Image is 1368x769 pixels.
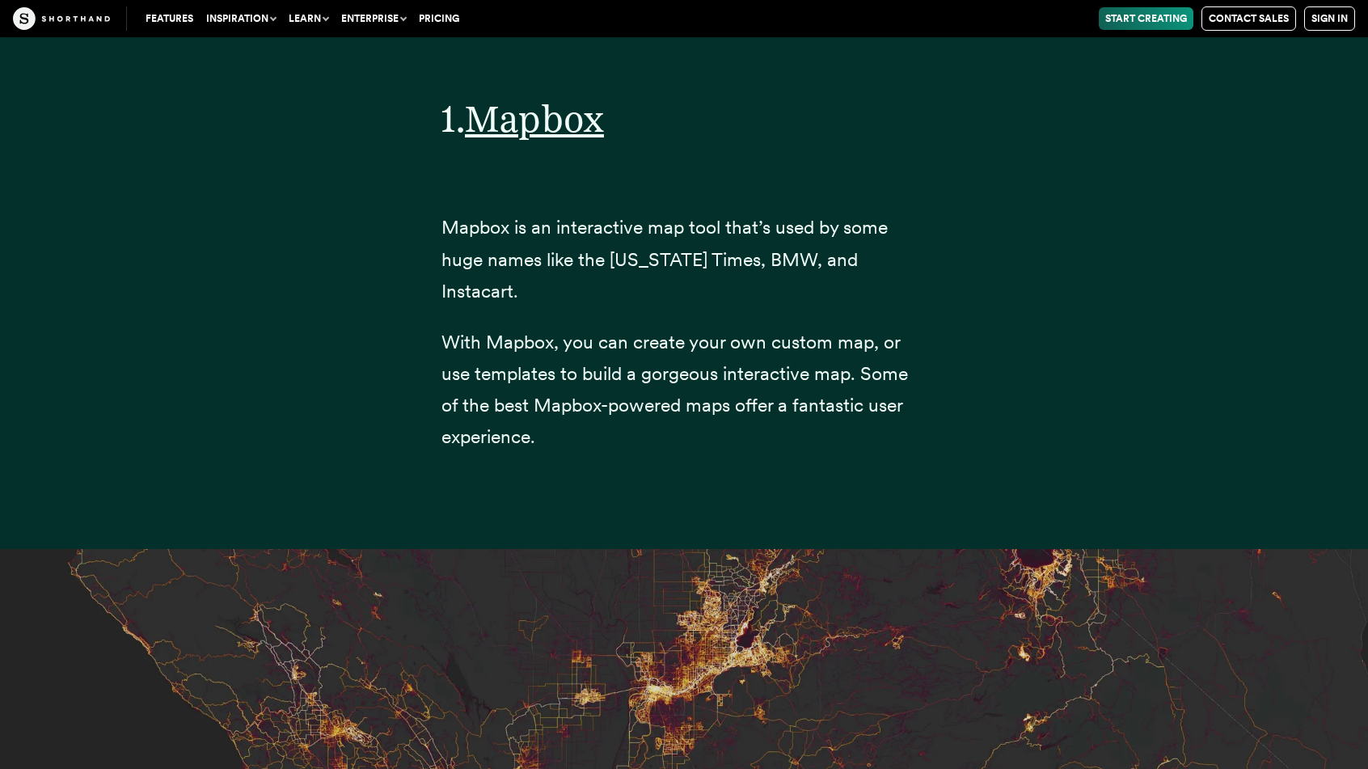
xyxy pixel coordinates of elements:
[282,7,335,30] button: Learn
[1304,6,1355,31] a: Sign in
[1099,7,1193,30] a: Start Creating
[13,7,110,30] img: The Craft
[412,7,466,30] a: Pricing
[441,216,888,302] span: Mapbox is an interactive map tool that’s used by some huge names like the [US_STATE] Times, BMW, ...
[200,7,282,30] button: Inspiration
[335,7,412,30] button: Enterprise
[465,96,604,141] a: Mapbox
[139,7,200,30] a: Features
[441,96,465,141] span: 1.
[441,331,908,448] span: With Mapbox, you can create your own custom map, or use templates to build a gorgeous interactive...
[1201,6,1296,31] a: Contact Sales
